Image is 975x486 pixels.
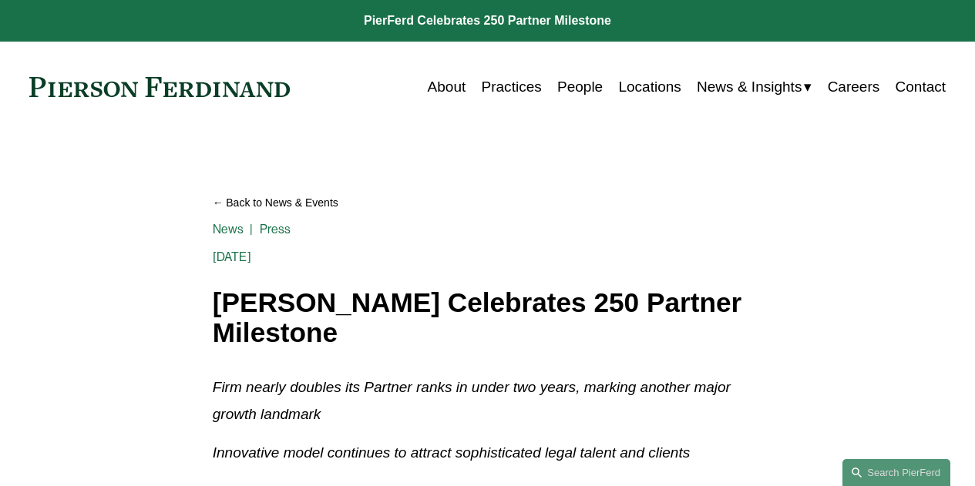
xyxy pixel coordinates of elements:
[896,72,946,102] a: Contact
[697,72,812,102] a: folder dropdown
[842,459,950,486] a: Search this site
[213,444,690,461] em: Innovative model continues to attract sophisticated legal talent and clients
[213,222,244,236] a: News
[697,74,802,100] span: News & Insights
[428,72,466,102] a: About
[482,72,542,102] a: Practices
[557,72,603,102] a: People
[213,379,735,421] em: Firm nearly doubles its Partner ranks in under two years, marking another major growth landmark
[618,72,681,102] a: Locations
[213,189,762,216] a: Back to News & Events
[260,222,291,236] a: Press
[213,288,762,347] h1: [PERSON_NAME] Celebrates 250 Partner Milestone
[213,250,251,264] span: [DATE]
[828,72,880,102] a: Careers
